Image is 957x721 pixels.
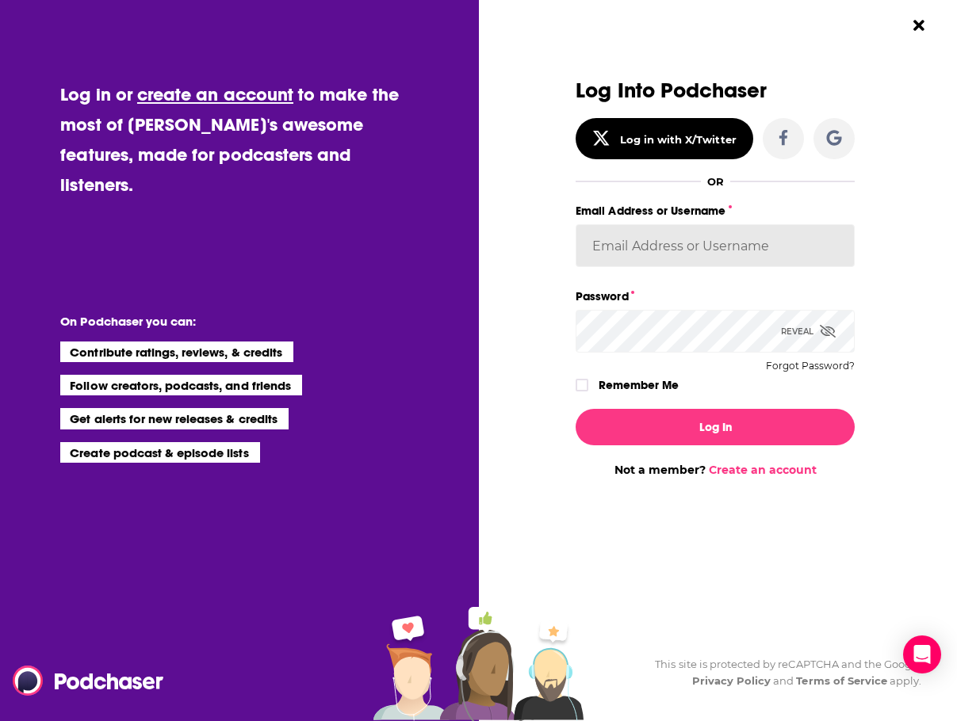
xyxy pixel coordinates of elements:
div: Not a member? [576,463,855,477]
li: Contribute ratings, reviews, & credits [60,341,293,362]
a: Terms of Service [796,674,887,687]
li: Create podcast & episode lists [60,442,259,463]
li: Get alerts for new releases & credits [60,408,288,429]
div: Open Intercom Messenger [903,635,941,673]
a: Privacy Policy [692,674,771,687]
a: Podchaser - Follow, Share and Rate Podcasts [13,666,152,696]
label: Password [576,286,855,307]
label: Email Address or Username [576,200,855,221]
li: On Podchaser you can: [60,314,377,329]
button: Log in with X/Twitter [576,118,753,159]
h3: Log Into Podchaser [576,79,855,102]
div: This site is protected by reCAPTCHA and the Google and apply. [642,656,921,689]
div: Reveal [781,310,836,353]
a: Create an account [709,463,817,477]
button: Log In [576,409,855,445]
label: Remember Me [599,375,679,395]
input: Email Address or Username [576,224,855,267]
div: OR [707,175,724,188]
button: Forgot Password? [766,360,855,372]
div: Log in with X/Twitter [620,133,737,146]
li: Follow creators, podcasts, and friends [60,375,302,395]
button: Close Button [904,10,934,40]
a: create an account [137,83,293,105]
img: Podchaser - Follow, Share and Rate Podcasts [13,666,165,696]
